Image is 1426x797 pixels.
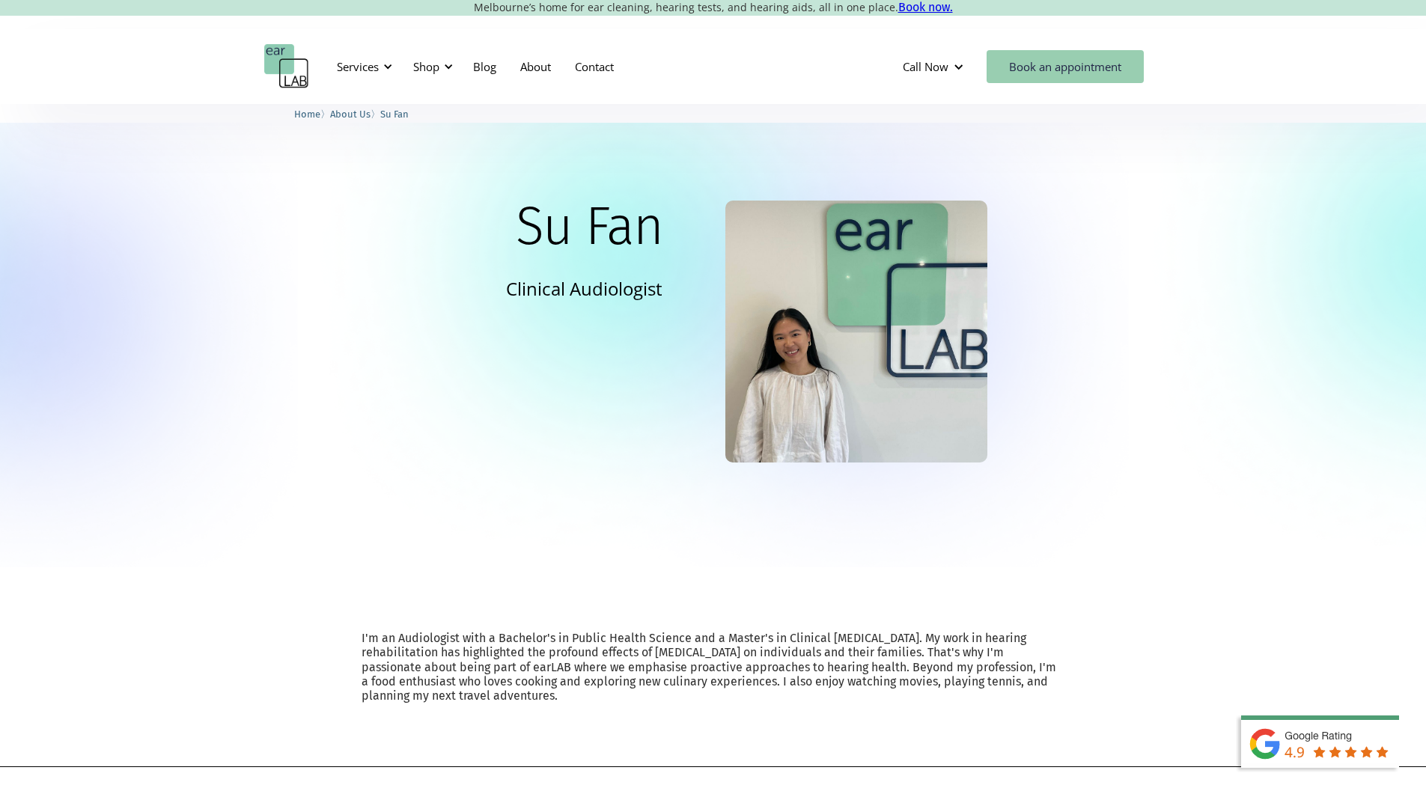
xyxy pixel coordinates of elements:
[903,59,948,74] div: Call Now
[362,631,1065,703] p: I'm an Audiologist with a Bachelor's in Public Health Science and a Master's in Clinical [MEDICAL...
[516,201,662,253] h1: Su Fan
[264,44,309,89] a: home
[563,45,626,88] a: Contact
[891,44,979,89] div: Call Now
[461,45,508,88] a: Blog
[294,106,320,120] a: Home
[328,44,397,89] div: Services
[506,275,662,302] p: Clinical Audiologist
[330,106,380,122] li: 〉
[508,45,563,88] a: About
[987,50,1144,83] a: Book an appointment
[294,106,330,122] li: 〉
[380,109,409,120] span: Su Fan
[380,106,409,120] a: Su Fan
[404,44,457,89] div: Shop
[413,59,439,74] div: Shop
[337,59,379,74] div: Services
[330,106,371,120] a: About Us
[725,201,987,462] img: Su Fan
[330,109,371,120] span: About Us
[294,109,320,120] span: Home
